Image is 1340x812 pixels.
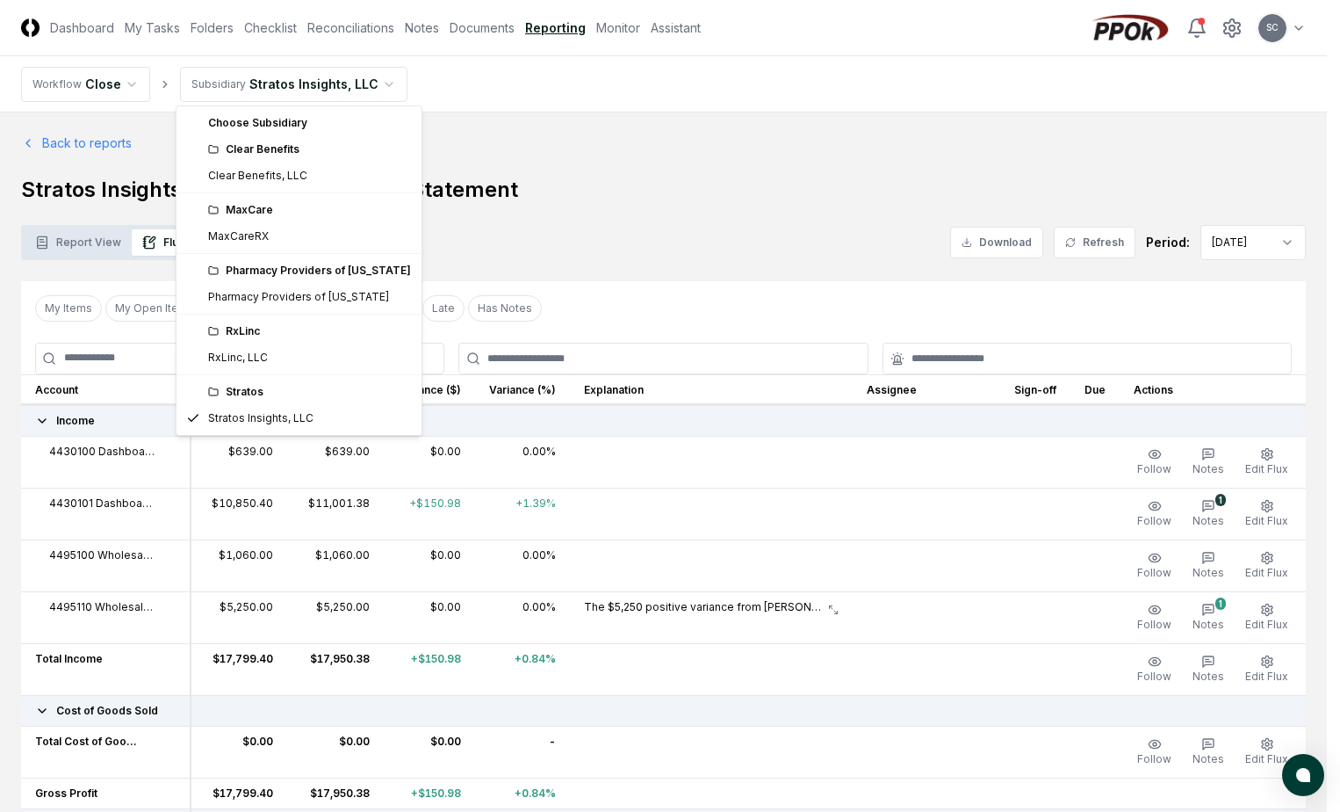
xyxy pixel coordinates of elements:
div: Pharmacy Providers of [US_STATE] [208,263,411,279]
div: MaxCare [208,202,411,218]
div: Clear Benefits, LLC [208,168,307,184]
div: Stratos [208,384,411,400]
div: Stratos Insights, LLC [208,410,313,426]
div: MaxCareRX [208,228,269,244]
div: RxLinc [208,323,411,339]
div: Clear Benefits [208,141,411,157]
div: Choose Subsidiary [180,110,418,136]
div: RxLinc, LLC [208,350,268,366]
div: Pharmacy Providers of [US_STATE] [208,289,389,305]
